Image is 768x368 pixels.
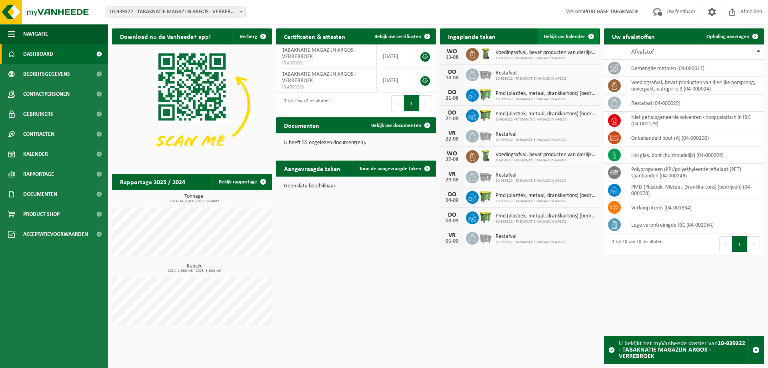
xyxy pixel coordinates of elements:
[619,340,745,360] strong: 10-939322 - TABAKNATIE MAGAZIJN ARGOS - VERREBROEK
[116,194,272,203] h3: Tonnage
[479,210,492,224] img: WB-1100-HPE-GN-50
[444,55,460,60] div: 13-08
[23,144,48,164] span: Kalender
[444,151,460,157] div: WO
[365,117,435,133] a: Bekijk uw documenten
[496,219,596,224] span: 10-939322 - TABAKNATIE MAGAZIJN ARGOS
[479,47,492,60] img: WB-0140-HPE-GN-50
[444,239,460,244] div: 05-09
[496,152,596,158] span: Voedingsafval, bevat producten van dierlijke oorsprong, onverpakt, categorie 3
[479,67,492,81] img: WB-2500-GAL-GY-01
[23,224,88,244] span: Acceptatievoorwaarden
[479,88,492,101] img: WB-0660-HPE-GN-50
[496,172,566,179] span: Restafval
[276,117,327,133] h2: Documenten
[496,97,596,102] span: 10-939322 - TABAKNATIE MAGAZIJN ARGOS
[496,233,566,240] span: Restafval
[496,50,596,56] span: Voedingsafval, bevat producten van dierlijke oorsprong, onverpakt, categorie 3
[444,191,460,198] div: DO
[420,95,432,111] button: Next
[444,232,460,239] div: VR
[444,89,460,96] div: DO
[106,6,245,18] span: 10-939322 - TABAKNATIE MAGAZIJN ARGOS - VERREBROEK
[719,236,732,252] button: Previous
[496,111,596,117] span: Pmd (plastiek, metaal, drankkartons) (bedrijven)
[496,70,566,76] span: Restafval
[619,336,748,364] div: U bekijkt het myVanheede dossier van
[625,164,764,181] td: polypropyleen (PP)/polyethyleentereftalaat (PET) spanbanden (04-000249)
[479,149,492,163] img: WB-0140-HPE-GN-50
[479,231,492,244] img: WB-2500-GAL-GY-01
[496,138,566,143] span: 10-939322 - TABAKNATIE MAGAZIJN ARGOS
[625,181,764,199] td: PMD (Plastiek, Metaal, Drankkartons) (bedrijven) (04-000978)
[479,108,492,122] img: WB-1100-HPE-GN-50
[276,161,348,176] h2: Aangevraagde taken
[404,95,420,111] button: 1
[23,104,53,124] span: Gebruikers
[368,28,435,44] a: Bekijk uw certificaten
[282,71,356,84] span: TABAKNATIE MAGAZIJN ARGOS - VERREBROEK
[444,212,460,218] div: DO
[23,84,70,104] span: Contactpersonen
[23,124,54,144] span: Contracten
[391,95,404,111] button: Previous
[444,137,460,142] div: 22-08
[625,147,764,164] td: hol glas, bont (huishoudelijk) (04-000209)
[444,116,460,122] div: 21-08
[23,64,70,84] span: Bedrijfsgegevens
[584,9,639,15] strong: PURCHASE TABAKNATIE
[625,216,764,233] td: Lege verontreinigde IBC (04-002054)
[625,112,764,129] td: niet gehalogeneerde solventen - hoogcalorisch in IBC (04-000129)
[706,34,749,39] span: Ophaling aanvragen
[444,75,460,81] div: 14-08
[240,34,257,39] span: Verberg
[748,236,760,252] button: Next
[444,177,460,183] div: 29-08
[112,28,219,44] h2: Download nu de Vanheede+ app!
[496,56,596,61] span: 10-939322 - TABAKNATIE MAGAZIJN ARGOS
[544,34,585,39] span: Bekijk uw kalender
[479,129,492,142] img: WB-2500-GAL-GY-01
[23,24,48,44] span: Navigatie
[282,60,370,66] span: VLA900201
[538,28,599,44] a: Bekijk uw kalender
[377,44,412,68] td: [DATE]
[23,204,60,224] span: Product Shop
[377,68,412,93] td: [DATE]
[496,199,596,204] span: 10-939322 - TABAKNATIE MAGAZIJN ARGOS
[276,28,353,44] h2: Certificaten & attesten
[359,166,421,171] span: Toon de aangevraagde taken
[280,95,330,112] div: 1 tot 2 van 2 resultaten
[444,157,460,163] div: 27-08
[625,95,764,112] td: restafval (04-000029)
[732,236,748,252] button: 1
[496,90,596,97] span: Pmd (plastiek, metaal, drankkartons) (bedrijven)
[116,263,272,273] h3: Kubiek
[496,131,566,138] span: Restafval
[625,77,764,95] td: voedingsafval, bevat producten van dierlijke oorsprong, onverpakt, categorie 3 (04-000024)
[212,174,271,190] a: Bekijk rapportage
[23,164,54,184] span: Rapportage
[444,48,460,55] div: WO
[625,129,764,147] td: onbehandeld hout (A) (04-000200)
[479,169,492,183] img: WB-2500-GAL-GY-01
[23,44,53,64] span: Dashboard
[284,140,428,146] p: U heeft 55 ongelezen document(en).
[496,158,596,163] span: 10-939322 - TABAKNATIE MAGAZIJN ARGOS
[625,199,764,216] td: verkoop items (04-001834)
[496,193,596,199] span: Pmd (plastiek, metaal, drankkartons) (bedrijven)
[496,240,566,245] span: 10-939322 - TABAKNATIE MAGAZIJN ARGOS
[374,34,421,39] span: Bekijk uw certificaten
[496,117,596,122] span: 10-939322 - TABAKNATIE MAGAZIJN ARGOS
[112,174,193,189] h2: Rapportage 2025 / 2024
[444,110,460,116] div: DO
[608,235,662,253] div: 1 tot 10 van 10 resultaten
[496,213,596,219] span: Pmd (plastiek, metaal, drankkartons) (bedrijven)
[444,218,460,224] div: 04-09
[444,69,460,75] div: DO
[116,269,272,273] span: 2024: 4,360 m3 - 2025: 3,600 m3
[440,28,504,44] h2: Ingeplande taken
[496,179,566,183] span: 10-939322 - TABAKNATIE MAGAZIJN ARGOS
[353,161,435,177] a: Toon de aangevraagde taken
[604,28,663,44] h2: Uw afvalstoffen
